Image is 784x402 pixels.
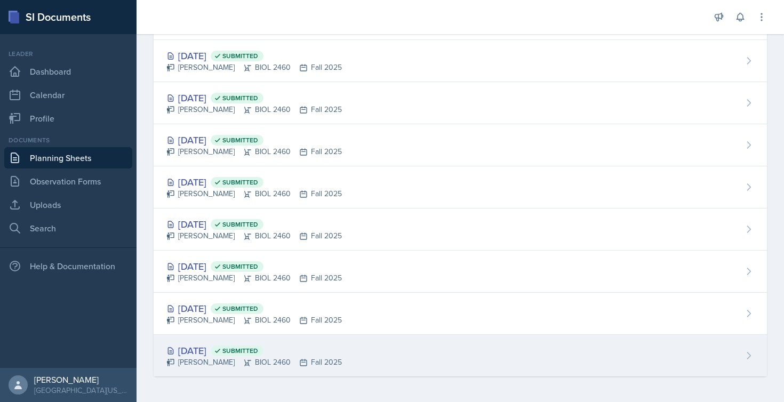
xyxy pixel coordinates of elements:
[154,208,767,251] a: [DATE] Submitted [PERSON_NAME]BIOL 2460Fall 2025
[166,49,342,63] div: [DATE]
[222,347,258,355] span: Submitted
[154,166,767,208] a: [DATE] Submitted [PERSON_NAME]BIOL 2460Fall 2025
[222,94,258,102] span: Submitted
[222,136,258,144] span: Submitted
[154,251,767,293] a: [DATE] Submitted [PERSON_NAME]BIOL 2460Fall 2025
[222,262,258,271] span: Submitted
[154,335,767,376] a: [DATE] Submitted [PERSON_NAME]BIOL 2460Fall 2025
[4,147,132,168] a: Planning Sheets
[166,133,342,147] div: [DATE]
[166,272,342,284] div: [PERSON_NAME] BIOL 2460 Fall 2025
[166,357,342,368] div: [PERSON_NAME] BIOL 2460 Fall 2025
[34,385,128,396] div: [GEOGRAPHIC_DATA][US_STATE]
[166,175,342,189] div: [DATE]
[166,343,342,358] div: [DATE]
[222,304,258,313] span: Submitted
[154,82,767,124] a: [DATE] Submitted [PERSON_NAME]BIOL 2460Fall 2025
[34,374,128,385] div: [PERSON_NAME]
[166,301,342,316] div: [DATE]
[222,220,258,229] span: Submitted
[4,49,132,59] div: Leader
[4,218,132,239] a: Search
[154,40,767,82] a: [DATE] Submitted [PERSON_NAME]BIOL 2460Fall 2025
[166,315,342,326] div: [PERSON_NAME] BIOL 2460 Fall 2025
[166,91,342,105] div: [DATE]
[4,255,132,277] div: Help & Documentation
[4,194,132,215] a: Uploads
[166,104,342,115] div: [PERSON_NAME] BIOL 2460 Fall 2025
[166,259,342,274] div: [DATE]
[222,178,258,187] span: Submitted
[166,188,342,199] div: [PERSON_NAME] BIOL 2460 Fall 2025
[166,217,342,231] div: [DATE]
[4,171,132,192] a: Observation Forms
[166,62,342,73] div: [PERSON_NAME] BIOL 2460 Fall 2025
[4,84,132,106] a: Calendar
[4,61,132,82] a: Dashboard
[154,293,767,335] a: [DATE] Submitted [PERSON_NAME]BIOL 2460Fall 2025
[154,124,767,166] a: [DATE] Submitted [PERSON_NAME]BIOL 2460Fall 2025
[166,146,342,157] div: [PERSON_NAME] BIOL 2460 Fall 2025
[222,52,258,60] span: Submitted
[4,108,132,129] a: Profile
[4,135,132,145] div: Documents
[166,230,342,242] div: [PERSON_NAME] BIOL 2460 Fall 2025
